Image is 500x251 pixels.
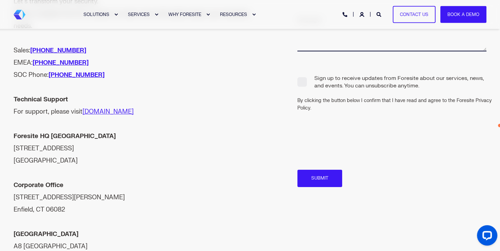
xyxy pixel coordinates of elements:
[297,74,486,90] span: Sign up to receive updates from Foresite about our services, news, and events. You can unsubscrib...
[440,6,486,23] a: Book a Demo
[297,97,493,112] div: By clicking the button below I confirm that I have read and agree to the Foresite Privacy Policy.
[14,181,63,189] strong: Corporate Office
[114,13,118,17] div: Expand SOLUTIONS
[393,6,436,23] a: Contact Us
[33,59,89,67] a: [PHONE_NUMBER]
[154,13,159,17] div: Expand SERVICES
[14,194,125,214] span: [STREET_ADDRESS][PERSON_NAME] Enfield, CT 06082
[297,129,384,149] iframe: reCAPTCHA
[168,12,201,17] span: WHY FORESITE
[14,10,25,19] img: Foresite brand mark, a hexagon shape of blues with a directional arrow to the right hand side
[376,11,383,17] a: Open Search
[14,45,250,81] div: Sales: EMEA: SOC Phone:
[14,132,116,140] strong: Foresite HQ [GEOGRAPHIC_DATA]
[30,47,86,54] a: [PHONE_NUMBER]
[14,10,25,19] a: Back to Home
[14,96,68,103] strong: Technical Support
[14,94,250,118] div: For support, please visit
[206,13,210,17] div: Expand WHY FORESITE
[220,12,247,17] span: RESOURCES
[82,108,134,116] a: [DOMAIN_NAME]
[297,170,342,187] input: Submit
[359,11,366,17] a: Login
[252,13,256,17] div: Expand RESOURCES
[14,230,78,238] strong: [GEOGRAPHIC_DATA]
[49,71,105,79] a: [PHONE_NUMBER]
[471,222,500,251] iframe: LiveChat chat widget
[84,12,109,17] span: SOLUTIONS
[14,130,250,167] div: [STREET_ADDRESS] [GEOGRAPHIC_DATA]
